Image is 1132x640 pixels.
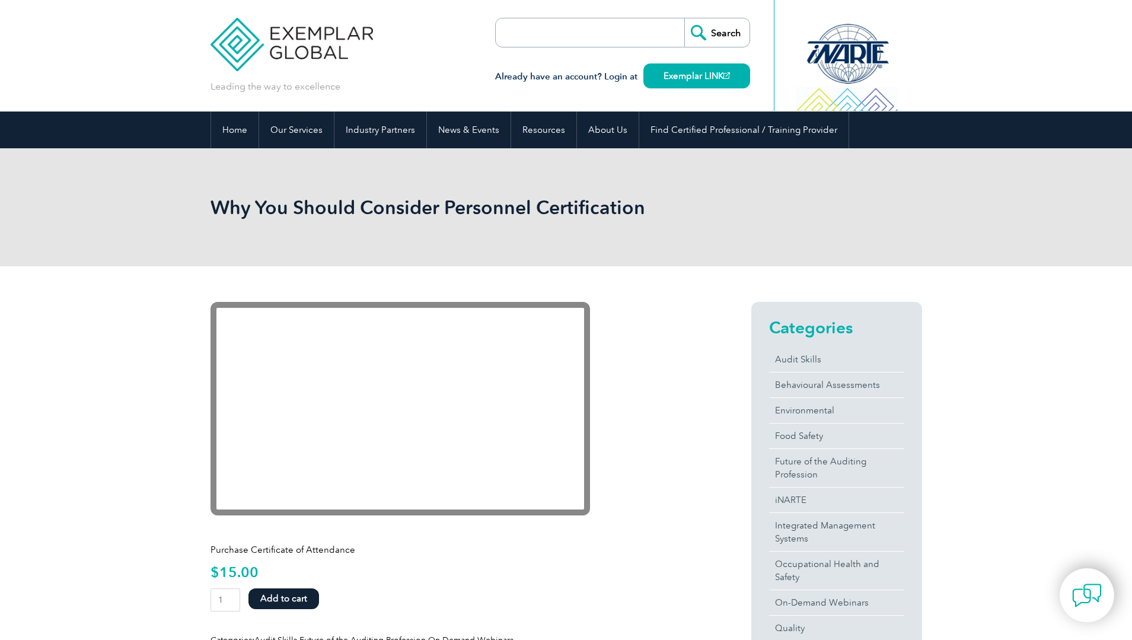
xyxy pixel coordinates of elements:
span: $ [211,563,219,581]
a: Behavioural Assessments [769,372,904,397]
a: News & Events [427,112,511,148]
img: contact-chat.png [1072,581,1102,610]
a: Future of the Auditing Profession [769,449,904,487]
a: Food Safety [769,424,904,448]
a: Environmental [769,398,904,423]
a: Our Services [259,112,334,148]
img: open_square.png [723,72,730,79]
a: Resources [511,112,576,148]
iframe: YouTube video player [211,302,590,515]
a: Audit Skills [769,347,904,372]
h1: Why You Should Consider Personnel Certification [211,196,666,219]
bdi: 15.00 [211,563,259,581]
a: iNARTE [769,488,904,512]
p: Purchase Certificate of Attendance [211,543,709,556]
a: About Us [577,112,639,148]
h3: Already have an account? Login at [495,69,750,84]
p: Leading the way to excellence [211,80,340,93]
button: Add to cart [248,588,319,609]
a: On-Demand Webinars [769,590,904,615]
h2: Categories [769,318,904,337]
input: Product quantity [211,588,241,612]
a: Home [211,112,259,148]
a: Exemplar LINK [643,63,750,88]
a: Find Certified Professional / Training Provider [639,112,849,148]
a: Integrated Management Systems [769,513,904,551]
a: Occupational Health and Safety [769,552,904,590]
input: Search [684,18,750,47]
a: Industry Partners [334,112,426,148]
